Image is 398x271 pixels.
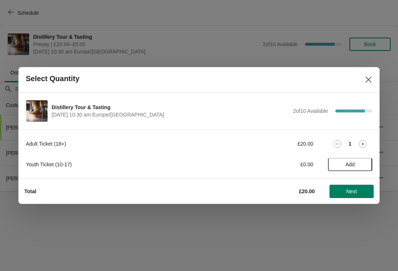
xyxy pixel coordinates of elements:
[24,188,36,194] strong: Total
[52,111,289,118] span: [DATE] 10:30 am Europe/[GEOGRAPHIC_DATA]
[26,74,80,83] h2: Select Quantity
[26,100,48,122] img: Distillery Tour & Tasting | | September 10 | 10:30 am Europe/London
[346,188,357,194] span: Next
[26,161,230,168] div: Youth Ticket (10-17)
[329,185,374,198] button: Next
[346,161,355,167] span: Add
[328,158,372,171] button: Add
[245,140,313,147] div: £20.00
[362,73,375,86] button: Close
[299,188,315,194] strong: £20.00
[349,140,352,147] strong: 1
[245,161,313,168] div: £0.00
[52,104,289,111] span: Distillery Tour & Tasting
[293,108,328,114] span: 2 of 10 Available
[26,140,230,147] div: Adult Ticket (18+)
